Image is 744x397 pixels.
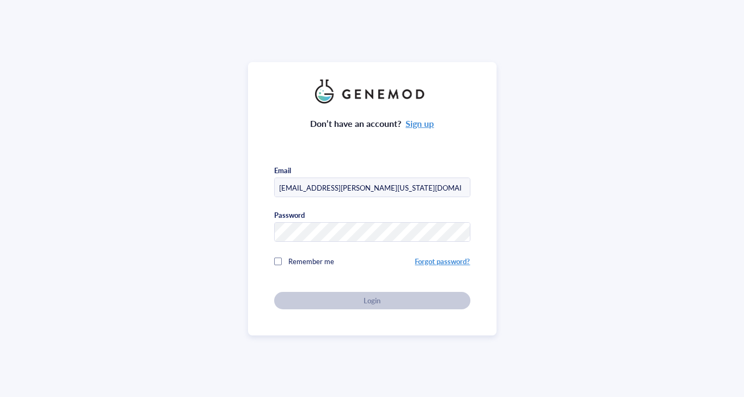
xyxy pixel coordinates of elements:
[406,117,434,130] a: Sign up
[274,210,305,220] div: Password
[288,256,334,266] span: Remember me
[315,80,430,103] img: genemod_logo_light-BcqUzbGq.png
[415,256,470,266] a: Forgot password?
[310,117,434,131] div: Don’t have an account?
[274,166,291,175] div: Email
